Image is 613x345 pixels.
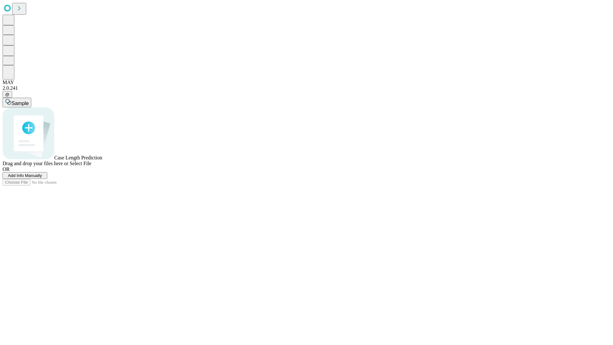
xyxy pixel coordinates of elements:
div: MAY [3,80,610,85]
button: Add Info Manually [3,172,47,179]
div: 2.0.241 [3,85,610,91]
span: Drag and drop your files here or [3,161,68,166]
span: Sample [11,101,29,106]
span: Case Length Prediction [54,155,102,160]
span: @ [5,92,10,97]
button: @ [3,91,12,98]
span: OR [3,166,10,172]
span: Select File [70,161,91,166]
span: Add Info Manually [8,173,42,178]
button: Sample [3,98,31,107]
